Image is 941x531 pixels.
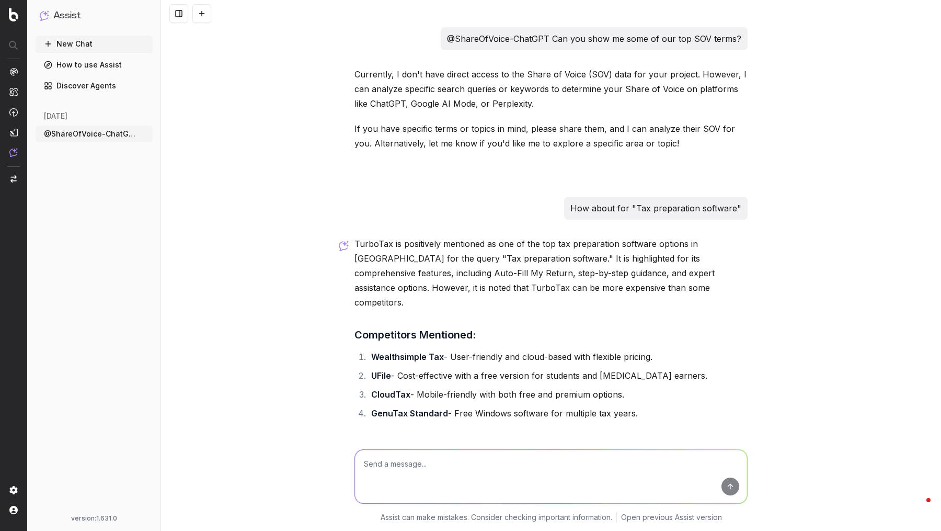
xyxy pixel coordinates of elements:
[36,36,153,52] button: New Chat
[371,370,391,381] strong: UFile
[40,10,49,20] img: Assist
[9,87,18,96] img: Intelligence
[447,31,741,46] p: @ShareOfVoice-ChatGPT Can you show me some of our top SOV terms?
[40,514,148,523] div: version: 1.631.0
[339,241,349,251] img: Botify assist logo
[905,495,931,521] iframe: Intercom live chat
[371,352,444,362] strong: Wealthsimple Tax
[381,512,612,523] p: Assist can make mistakes. Consider checking important information.
[354,236,748,310] p: TurboTax is positively mentioned as one of the top tax preparation software options in [GEOGRAPHI...
[368,387,748,402] li: - Mobile-friendly with both free and premium options.
[9,506,18,514] img: My account
[371,408,448,419] strong: GenuTax Standard
[354,121,748,151] p: If you have specific terms or topics in mind, please share them, and I can analyze their SOV for ...
[9,148,18,157] img: Assist
[53,8,81,23] h1: Assist
[10,175,17,183] img: Switch project
[368,349,748,364] li: - User-friendly and cloud-based with flexible pricing.
[354,326,748,343] h3: Competitors Mentioned:
[371,389,410,400] strong: CloudTax
[9,108,18,117] img: Activation
[9,486,18,494] img: Setting
[36,57,153,73] a: How to use Assist
[9,128,18,137] img: Studio
[570,201,741,216] p: How about for "Tax preparation software"
[44,111,67,121] span: [DATE]
[44,129,136,139] span: @ShareOfVoice-ChatGPT Can you show me so
[368,368,748,383] li: - Cost-effective with a free version for students and [MEDICAL_DATA] earners.
[621,512,722,523] a: Open previous Assist version
[36,126,153,142] button: @ShareOfVoice-ChatGPT Can you show me so
[36,77,153,94] a: Discover Agents
[354,67,748,111] p: Currently, I don't have direct access to the Share of Voice (SOV) data for your project. However,...
[9,8,18,21] img: Botify logo
[9,67,18,76] img: Analytics
[40,8,148,23] button: Assist
[368,406,748,421] li: - Free Windows software for multiple tax years.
